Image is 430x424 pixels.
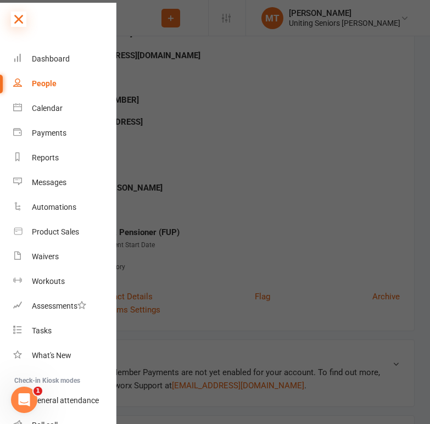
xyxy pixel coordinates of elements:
[13,269,117,294] a: Workouts
[32,396,99,405] div: General attendance
[13,294,117,319] a: Assessments
[13,195,117,220] a: Automations
[32,153,59,162] div: Reports
[32,104,63,113] div: Calendar
[33,387,42,395] span: 1
[13,71,117,96] a: People
[13,146,117,170] a: Reports
[32,54,70,63] div: Dashboard
[13,343,117,368] a: What's New
[13,47,117,71] a: Dashboard
[32,277,65,286] div: Workouts
[13,170,117,195] a: Messages
[13,388,117,413] a: General attendance kiosk mode
[32,203,76,211] div: Automations
[32,326,52,335] div: Tasks
[13,220,117,244] a: Product Sales
[13,96,117,121] a: Calendar
[13,121,117,146] a: Payments
[32,178,66,187] div: Messages
[32,129,66,137] div: Payments
[13,244,117,269] a: Waivers
[32,79,57,88] div: People
[32,252,59,261] div: Waivers
[32,302,86,310] div: Assessments
[13,319,117,343] a: Tasks
[32,351,71,360] div: What's New
[11,387,37,413] iframe: Intercom live chat
[32,227,79,236] div: Product Sales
